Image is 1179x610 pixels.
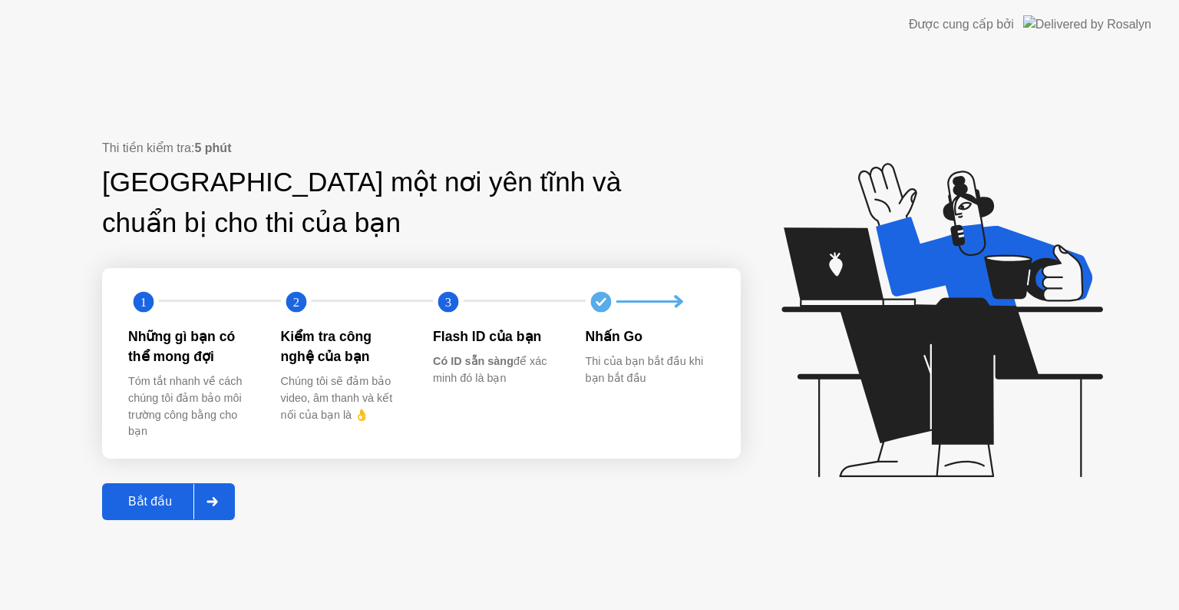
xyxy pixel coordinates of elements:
img: Delivered by Rosalyn [1023,15,1151,33]
div: Flash ID của bạn [433,327,561,346]
div: Bắt đầu [107,494,193,509]
div: Thi tiền kiểm tra: [102,139,741,157]
text: 3 [445,294,451,309]
b: 5 phút [194,141,231,154]
text: 2 [292,294,299,309]
div: Được cung cấp bởi [909,15,1014,34]
div: Thi của bạn bắt đầu khi bạn bắt đầu [586,353,714,386]
text: 1 [140,294,147,309]
div: Chúng tôi sẽ đảm bảo video, âm thanh và kết nối của bạn là 👌 [281,373,409,423]
b: Có ID sẵn sàng [433,355,514,367]
div: [GEOGRAPHIC_DATA] một nơi yên tĩnh và chuẩn bị cho thi của bạn [102,162,643,244]
div: Kiểm tra công nghệ của bạn [281,327,409,367]
div: Những gì bạn có thể mong đợi [128,327,256,367]
div: Nhấn Go [586,327,714,346]
div: Tóm tắt nhanh về cách chúng tôi đảm bảo môi trường công bằng cho bạn [128,373,256,439]
button: Bắt đầu [102,483,235,520]
div: để xác minh đó là bạn [433,353,561,386]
